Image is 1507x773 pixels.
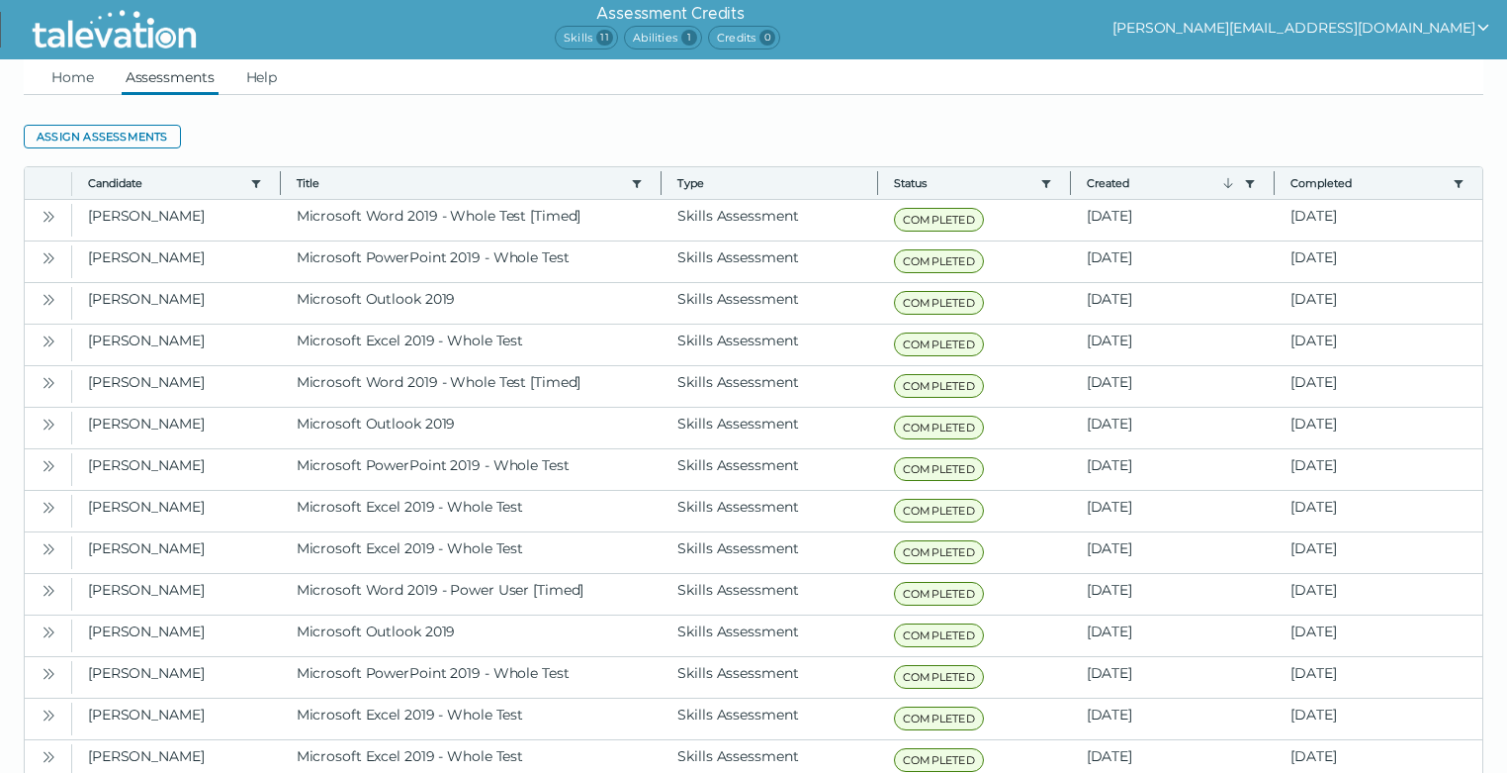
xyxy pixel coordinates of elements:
[122,59,219,95] a: Assessments
[894,175,1032,191] button: Status
[281,616,663,656] clr-dg-cell: Microsoft Outlook 2019
[1071,532,1276,573] clr-dg-cell: [DATE]
[662,408,878,448] clr-dg-cell: Skills Assessment
[37,578,60,602] button: Open
[1275,325,1482,365] clr-dg-cell: [DATE]
[41,292,56,308] cds-icon: Open
[72,449,281,490] clr-dg-cell: [PERSON_NAME]
[72,491,281,531] clr-dg-cell: [PERSON_NAME]
[1071,491,1276,531] clr-dg-cell: [DATE]
[37,661,60,685] button: Open
[1071,200,1276,241] clr-dg-cell: [DATE]
[72,532,281,573] clr-dg-cell: [PERSON_NAME]
[72,574,281,615] clr-dg-cell: [PERSON_NAME]
[1275,574,1482,615] clr-dg-cell: [DATE]
[37,329,60,352] button: Open
[41,500,56,516] cds-icon: Open
[37,495,60,519] button: Open
[1275,242,1482,282] clr-dg-cell: [DATE]
[37,536,60,560] button: Open
[662,200,878,241] clr-dg-cell: Skills Assessment
[894,208,984,232] span: COMPLETED
[281,283,663,324] clr-dg-cell: Microsoft Outlook 2019
[37,287,60,311] button: Open
[281,491,663,531] clr-dg-cell: Microsoft Excel 2019 - Whole Test
[894,291,984,315] span: COMPLETED
[41,541,56,557] cds-icon: Open
[41,250,56,266] cds-icon: Open
[1071,242,1276,282] clr-dg-cell: [DATE]
[662,242,878,282] clr-dg-cell: Skills Assessment
[281,657,663,698] clr-dg-cell: Microsoft PowerPoint 2019 - Whole Test
[72,699,281,739] clr-dg-cell: [PERSON_NAME]
[1064,161,1077,204] button: Column resize handle
[41,458,56,474] cds-icon: Open
[24,5,205,54] img: Talevation_Logo_Transparent_white.png
[1268,161,1281,204] button: Column resize handle
[41,666,56,682] cds-icon: Open
[242,59,282,95] a: Help
[72,325,281,365] clr-dg-cell: [PERSON_NAME]
[555,26,618,49] span: Skills
[281,408,663,448] clr-dg-cell: Microsoft Outlook 2019
[894,333,984,356] span: COMPLETED
[681,30,697,46] span: 1
[624,26,702,49] span: Abilities
[88,175,242,191] button: Candidate
[871,161,884,204] button: Column resize handle
[894,748,984,772] span: COMPLETED
[1275,408,1482,448] clr-dg-cell: [DATE]
[41,417,56,433] cds-icon: Open
[1275,283,1482,324] clr-dg-cell: [DATE]
[1275,449,1482,490] clr-dg-cell: [DATE]
[894,249,984,273] span: COMPLETED
[1071,325,1276,365] clr-dg-cell: [DATE]
[72,242,281,282] clr-dg-cell: [PERSON_NAME]
[894,457,984,481] span: COMPLETED
[662,325,878,365] clr-dg-cell: Skills Assessment
[72,616,281,656] clr-dg-cell: [PERSON_NAME]
[1275,366,1482,407] clr-dg-cell: [DATE]
[662,616,878,656] clr-dg-cell: Skills Assessment
[41,625,56,640] cds-icon: Open
[37,620,60,643] button: Open
[72,657,281,698] clr-dg-cell: [PERSON_NAME]
[281,200,663,241] clr-dg-cell: Microsoft Word 2019 - Whole Test [Timed]
[655,161,667,204] button: Column resize handle
[1112,16,1491,40] button: show user actions
[37,370,60,394] button: Open
[41,375,56,391] cds-icon: Open
[37,245,60,269] button: Open
[297,175,624,191] button: Title
[894,582,984,606] span: COMPLETED
[1275,532,1482,573] clr-dg-cell: [DATE]
[662,657,878,698] clr-dg-cell: Skills Assessment
[1071,449,1276,490] clr-dg-cell: [DATE]
[894,416,984,439] span: COMPLETED
[37,453,60,477] button: Open
[662,283,878,324] clr-dg-cell: Skills Assessment
[281,449,663,490] clr-dg-cell: Microsoft PowerPoint 2019 - Whole Test
[37,744,60,768] button: Open
[1071,699,1276,739] clr-dg-cell: [DATE]
[708,26,780,49] span: Credits
[662,491,878,531] clr-dg-cell: Skills Assessment
[662,449,878,490] clr-dg-cell: Skills Assessment
[281,532,663,573] clr-dg-cell: Microsoft Excel 2019 - Whole Test
[894,624,984,647] span: COMPLETED
[37,703,60,726] button: Open
[47,59,98,95] a: Home
[1071,283,1276,324] clr-dg-cell: [DATE]
[274,161,287,204] button: Column resize handle
[555,2,786,26] h6: Assessment Credits
[72,283,281,324] clr-dg-cell: [PERSON_NAME]
[281,574,663,615] clr-dg-cell: Microsoft Word 2019 - Power User [Timed]
[1275,616,1482,656] clr-dg-cell: [DATE]
[1071,366,1276,407] clr-dg-cell: [DATE]
[1275,699,1482,739] clr-dg-cell: [DATE]
[662,366,878,407] clr-dg-cell: Skills Assessment
[894,665,984,689] span: COMPLETED
[1275,657,1482,698] clr-dg-cell: [DATE]
[1275,491,1482,531] clr-dg-cell: [DATE]
[1071,574,1276,615] clr-dg-cell: [DATE]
